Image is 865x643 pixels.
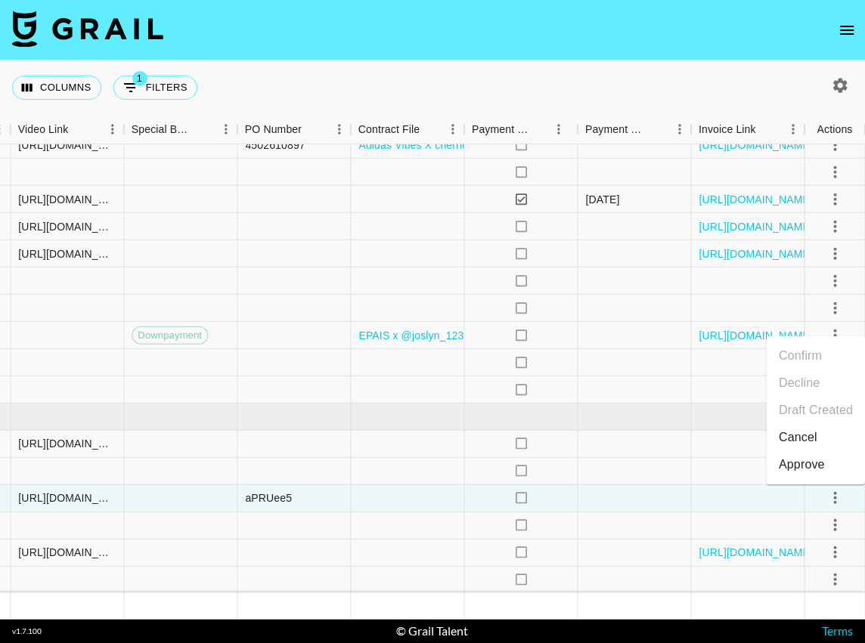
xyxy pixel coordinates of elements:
button: Sort [68,119,89,140]
button: Menu [442,118,464,141]
button: Sort [302,119,323,140]
div: 4502610897 [245,137,305,152]
div: Payment Sent [464,115,578,144]
span: 1 [132,71,147,86]
a: [URL][DOMAIN_NAME] [699,246,813,261]
button: Sort [420,119,441,140]
a: EPAIS x @joslyn_12345678910_Paid Partnership Agreement (1).pdf [358,327,687,342]
div: https://www.tiktok.com/@maduckss/video/7535134528151604536?is_from_webapp=1&sender_device=pc&web_... [18,191,116,206]
div: Contract File [351,115,464,144]
div: 06/08/2025 [585,191,619,206]
div: PO Number [245,115,302,144]
div: https://www.tiktok.com/@maduckss/video/7548204142209010952?is_from_webapp=1&sender_device=pc&web_... [18,490,116,505]
button: Menu [547,118,570,141]
button: select merge strategy [822,512,848,538]
button: Sort [531,119,552,140]
div: Invoice Link [699,115,756,144]
button: Sort [755,119,777,140]
button: Show filters [113,76,197,100]
button: select merge strategy [822,485,848,511]
img: Grail Talent [12,11,163,47]
button: select merge strategy [822,567,848,592]
div: https://www.tiktok.com/@klovoxo/video/7540798555607354679?is_from_webapp=1&sender_device=pc&web_i... [18,218,116,233]
button: select merge strategy [822,539,848,565]
button: Menu [101,118,124,141]
button: Menu [782,118,805,141]
span: Downpayment [132,328,207,342]
div: https://www.tiktok.com/@klovoxo/video/7546790179160247566?is_from_webapp=1&sender_device=pc&web_i... [18,545,116,560]
div: PO Number [237,115,351,144]
a: Terms [822,623,853,638]
div: aPRUee5 [245,490,292,505]
button: Select columns [12,76,101,100]
div: © Grail Talent [396,623,468,638]
div: v 1.7.100 [12,626,42,636]
div: Actions [805,115,865,144]
button: select merge strategy [822,267,848,293]
a: [URL][DOMAIN_NAME] [699,327,813,342]
div: Payment Sent Date [585,115,647,144]
div: https://www.tiktok.com/@klovoxo/video/7541598012364066062?is_from_webapp=1&sender_device=pc&web_i... [18,246,116,261]
div: https://www.tiktok.com/@joslyn_12345678910/video/7548161372513750302?is_from_webapp=1&sender_devi... [18,436,116,451]
button: Sort [194,119,215,140]
a: [URL][DOMAIN_NAME] [699,218,813,233]
button: select merge strategy [822,322,848,348]
button: select merge strategy [822,295,848,320]
div: Invoice Link [691,115,805,144]
div: Payment Sent Date [578,115,691,144]
button: Menu [215,118,237,141]
div: Contract File [358,115,420,144]
div: https://www.tiktok.com/@cherriecherry_/video/7538850351185759510?is_from_webapp=1&sender_device=p... [18,137,116,152]
div: Video Link [18,115,69,144]
button: select merge strategy [822,186,848,212]
a: [URL][DOMAIN_NAME] [699,191,813,206]
button: open drawer [832,15,862,45]
div: Actions [817,115,852,144]
div: Video Link [11,115,124,144]
div: Approve [779,456,825,474]
button: Menu [328,118,351,141]
button: select merge strategy [822,159,848,184]
div: Special Booking Type [124,115,237,144]
div: Payment Sent [472,115,531,144]
a: Adidas Vibes X cherriecherry Contract SIGNED.pdf [358,137,604,152]
button: select merge strategy [822,240,848,266]
button: select merge strategy [822,213,848,239]
div: Special Booking Type [132,115,194,144]
button: select merge strategy [822,131,848,157]
li: Cancel [767,424,865,451]
a: [URL][DOMAIN_NAME] [699,137,813,152]
button: Sort [647,119,668,140]
a: [URL][DOMAIN_NAME] [699,545,813,560]
button: Menu [668,118,691,141]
